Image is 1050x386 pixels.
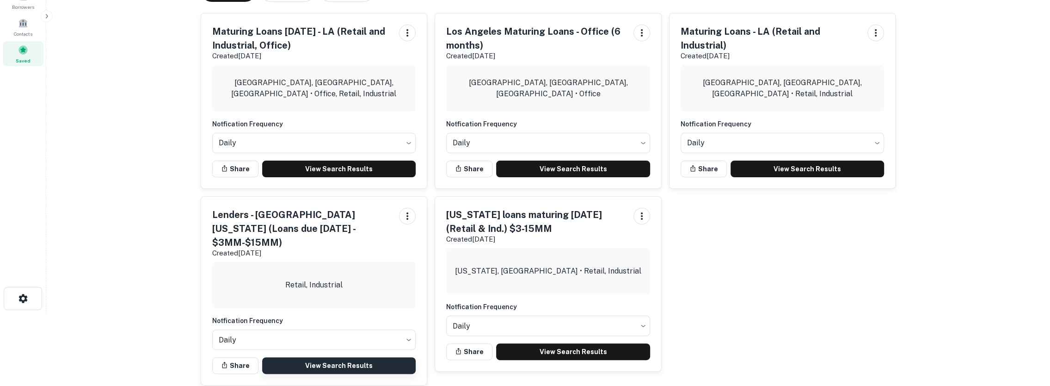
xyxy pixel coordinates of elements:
[220,77,409,100] p: [GEOGRAPHIC_DATA], [GEOGRAPHIC_DATA], [GEOGRAPHIC_DATA] • Office, Retail, Industrial
[446,208,626,236] h5: [US_STATE] loans maturing [DATE] (Retail & Ind.) $3-15MM
[446,343,492,360] button: Share
[446,313,650,339] div: Without label
[3,41,43,66] a: Saved
[455,266,641,277] p: [US_STATE], [GEOGRAPHIC_DATA] • Retail, Industrial
[16,57,31,64] span: Saved
[212,357,258,374] button: Share
[12,3,34,11] span: Borrowers
[681,50,860,62] p: Created [DATE]
[212,316,416,326] h6: Notfication Frequency
[14,30,32,37] span: Contacts
[446,50,626,62] p: Created [DATE]
[681,130,884,156] div: Without label
[731,161,884,177] a: View Search Results
[681,119,884,129] h6: Notfication Frequency
[212,119,416,129] h6: Notfication Frequency
[212,327,416,353] div: Without label
[681,25,860,52] h5: Maturing Loans - LA (Retail and Industrial)
[446,302,650,312] h6: Notfication Frequency
[3,14,43,39] a: Contacts
[446,161,492,177] button: Share
[688,77,877,100] p: [GEOGRAPHIC_DATA], [GEOGRAPHIC_DATA], [GEOGRAPHIC_DATA] • Retail, Industrial
[212,161,258,177] button: Share
[212,50,392,62] p: Created [DATE]
[446,119,650,129] h6: Notfication Frequency
[681,161,727,177] button: Share
[212,248,392,259] p: Created [DATE]
[496,343,650,360] a: View Search Results
[446,25,626,52] h5: Los Angeles Maturing Loans - Office (6 months)
[454,77,643,100] p: [GEOGRAPHIC_DATA], [GEOGRAPHIC_DATA], [GEOGRAPHIC_DATA] • Office
[496,161,650,177] a: View Search Results
[262,161,416,177] a: View Search Results
[262,357,416,374] a: View Search Results
[212,25,392,52] h5: Maturing Loans [DATE] - LA (Retail and Industrial, Office)
[446,130,650,156] div: Without label
[212,130,416,156] div: Without label
[446,234,626,245] p: Created [DATE]
[1004,312,1050,356] iframe: Chat Widget
[212,208,392,249] h5: Lenders - [GEOGRAPHIC_DATA][US_STATE] (Loans due [DATE] - $3MM-$15MM)
[285,280,343,291] p: Retail, Industrial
